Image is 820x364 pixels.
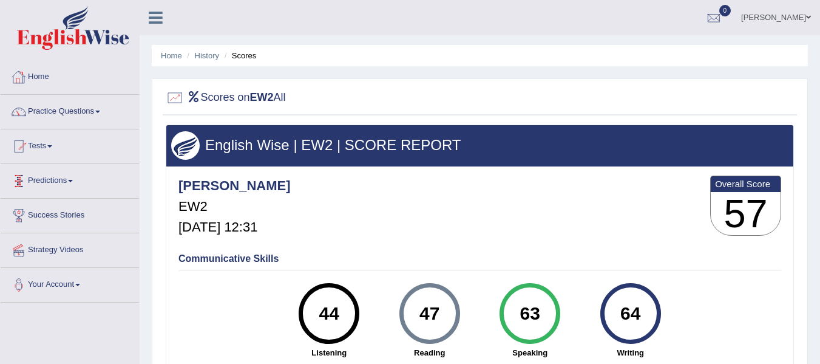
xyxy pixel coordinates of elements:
[1,60,139,91] a: Home
[715,179,776,189] b: Overall Score
[1,95,139,125] a: Practice Questions
[486,347,575,359] strong: Speaking
[307,288,351,339] div: 44
[508,288,552,339] div: 63
[586,347,675,359] strong: Writing
[166,89,286,107] h2: Scores on All
[1,199,139,229] a: Success Stories
[222,50,257,61] li: Scores
[195,51,219,60] a: History
[285,347,374,359] strong: Listening
[178,220,291,235] h5: [DATE] 12:31
[1,164,139,194] a: Predictions
[178,253,781,264] h4: Communicative Skills
[178,179,291,193] h4: [PERSON_NAME]
[407,288,452,339] div: 47
[711,192,781,236] h3: 57
[1,233,139,264] a: Strategy Videos
[608,288,652,339] div: 64
[178,199,291,214] h5: EW2
[250,91,274,103] b: EW2
[385,347,474,359] strong: Reading
[719,5,731,16] span: 0
[171,131,200,160] img: wings.png
[1,129,139,160] a: Tests
[161,51,182,60] a: Home
[1,268,139,298] a: Your Account
[171,137,788,153] h3: English Wise | EW2 | SCORE REPORT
